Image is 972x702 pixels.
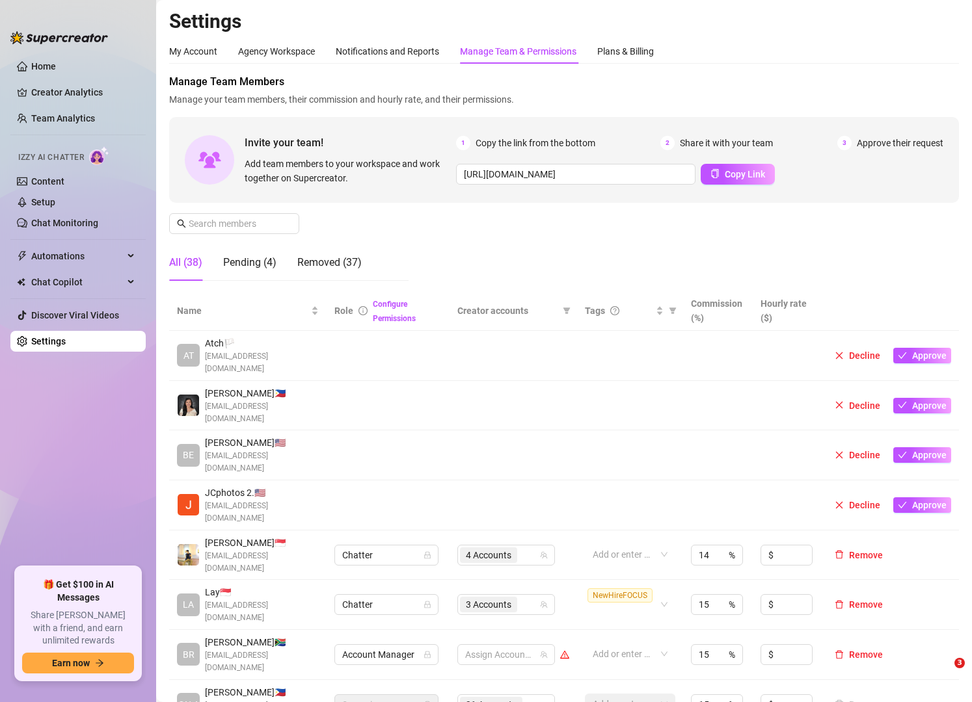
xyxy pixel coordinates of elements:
a: Discover Viral Videos [31,310,119,320]
span: 3 Accounts [460,597,517,612]
img: AI Chatter [89,146,109,165]
span: team [540,551,548,559]
th: Hourly rate ($) [753,291,822,331]
span: LA [183,597,194,612]
div: Pending (4) [223,255,277,270]
span: Decline [849,450,880,460]
span: 🎁 Get $100 in AI Messages [22,578,134,604]
span: [EMAIL_ADDRESS][DOMAIN_NAME] [205,649,319,674]
span: delete [835,550,844,559]
span: Chat Copilot [31,272,124,292]
span: Decline [849,350,880,361]
span: Approve [912,450,947,460]
span: filter [669,307,677,315]
span: Automations [31,246,124,266]
button: Remove [830,597,888,612]
button: Approve [893,447,951,463]
div: Removed (37) [297,255,362,270]
a: Team Analytics [31,113,95,123]
span: Approve their request [857,136,943,150]
span: Approve [912,400,947,411]
span: delete [835,650,844,659]
span: [EMAIL_ADDRESS][DOMAIN_NAME] [205,599,319,624]
span: team [540,601,548,608]
span: lock [424,601,431,608]
span: [EMAIL_ADDRESS][DOMAIN_NAME] [205,350,319,375]
span: Manage Team Members [169,74,959,90]
span: check [898,500,907,510]
span: [PERSON_NAME] 🇵🇭 [205,685,319,699]
span: Name [177,304,308,318]
div: Plans & Billing [597,44,654,58]
span: arrow-right [95,658,104,668]
span: close [835,400,844,409]
span: copy [710,169,720,178]
span: Atch 🏳️ [205,336,319,350]
img: Justine Bairan [178,395,199,416]
input: Search members [189,216,281,231]
span: check [898,351,907,360]
span: filter [560,301,573,320]
span: [EMAIL_ADDRESS][DOMAIN_NAME] [205,450,319,474]
img: Adam Bautista [178,544,199,565]
span: Remove [849,649,883,660]
button: Approve [893,348,951,363]
span: Manage your team members, their commission and hourly rate, and their permissions. [169,92,959,107]
button: Copy Link [701,164,775,185]
span: Earn now [52,658,90,668]
span: filter [563,307,571,315]
span: close [835,500,844,510]
span: Add team members to your workspace and work together on Supercreator. [245,157,451,185]
iframe: Intercom live chat [928,658,959,689]
span: Remove [849,599,883,610]
span: [EMAIL_ADDRESS][DOMAIN_NAME] [205,550,319,575]
button: Approve [893,398,951,413]
span: Chatter [342,595,431,614]
button: Decline [830,348,885,363]
span: Role [334,305,353,316]
button: Decline [830,497,885,513]
span: Izzy AI Chatter [18,151,84,164]
img: JCphotos 2020 [178,494,199,515]
span: info-circle [358,306,368,315]
span: warning [560,650,569,659]
button: Approve [893,497,951,513]
th: Name [169,291,327,331]
span: delete [835,600,844,609]
span: JCphotos 2. 🇺🇸 [205,486,319,500]
span: Copy the link from the bottom [476,136,595,150]
span: Lay 🇸🇬 [205,585,319,599]
span: Invite your team! [245,135,456,151]
div: Agency Workspace [238,44,315,58]
span: check [898,450,907,460]
span: 3 Accounts [466,597,511,612]
div: All (38) [169,255,202,270]
span: Chatter [342,545,431,565]
button: Earn nowarrow-right [22,653,134,673]
a: Settings [31,336,66,346]
span: Copy Link [725,169,765,179]
span: lock [424,551,431,559]
div: Manage Team & Permissions [460,44,576,58]
img: logo-BBDzfeDw.svg [10,31,108,44]
span: AT [183,348,194,363]
a: Creator Analytics [31,82,135,103]
span: 4 Accounts [466,548,511,562]
span: Creator accounts [457,304,558,318]
span: check [898,400,907,409]
a: Setup [31,197,55,207]
span: Tags [585,304,605,318]
span: NewHireFOCUS [587,588,653,603]
div: My Account [169,44,217,58]
span: 3 [837,136,852,150]
span: BE [183,448,194,462]
span: close [835,450,844,460]
span: Decline [849,400,880,411]
button: Decline [830,447,885,463]
span: [EMAIL_ADDRESS][DOMAIN_NAME] [205,500,319,525]
span: lock [424,651,431,658]
span: 3 [954,658,965,668]
span: [PERSON_NAME] 🇺🇸 [205,435,319,450]
button: Remove [830,647,888,662]
span: 2 [660,136,675,150]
